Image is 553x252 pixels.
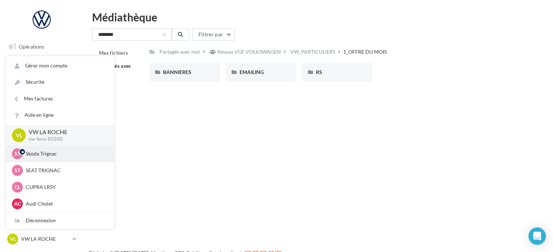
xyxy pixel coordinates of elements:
[159,48,200,55] div: Partagés avec moi
[4,130,79,145] a: Médiathèque
[14,150,20,157] span: ST
[290,48,335,55] div: VW_PARTICULIERS
[6,58,114,74] a: Gérer mon compte
[217,48,281,55] div: Réseau VGF VOLKSWAGEN
[4,39,79,54] a: Opérations
[21,235,69,243] p: VW LA ROCHE
[99,50,128,56] span: Mes fichiers
[26,150,105,157] p: Skoda Trignac
[6,107,114,123] a: Aide en ligne
[4,76,79,91] a: Visibilité en ligne
[316,69,322,75] span: RS
[6,91,114,107] a: Mes factures
[14,200,21,207] span: AC
[14,167,20,174] span: ST
[343,48,387,55] div: 1_OFFRE DU MOIS
[163,69,191,75] span: BANNIERES
[4,112,79,127] a: Contacts
[92,12,544,22] div: Médiathèque
[4,166,79,187] a: PLV et print personnalisable
[6,212,114,229] div: Déconnexion
[192,28,235,41] button: Filtrer par
[6,232,78,246] a: VL VW LA ROCHE
[14,183,20,191] span: CL
[10,235,16,243] span: VL
[4,148,79,163] a: Calendrier
[6,74,114,90] a: Sécurité
[99,63,132,76] span: Partagés avec moi
[26,183,105,191] p: CUPRA LRSY
[4,57,79,73] a: Boîte de réception99+
[528,227,546,245] div: Open Intercom Messenger
[240,69,264,75] span: EMAILING
[4,190,79,211] a: Campagnes DataOnDemand
[26,200,105,207] p: Audi Cholet
[16,131,22,139] span: VL
[26,167,105,174] p: SEAT TRIGNAC
[29,136,103,142] p: vw-loco-85000
[29,128,103,136] p: VW LA ROCHE
[4,94,79,109] a: Campagnes
[19,44,44,50] span: Opérations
